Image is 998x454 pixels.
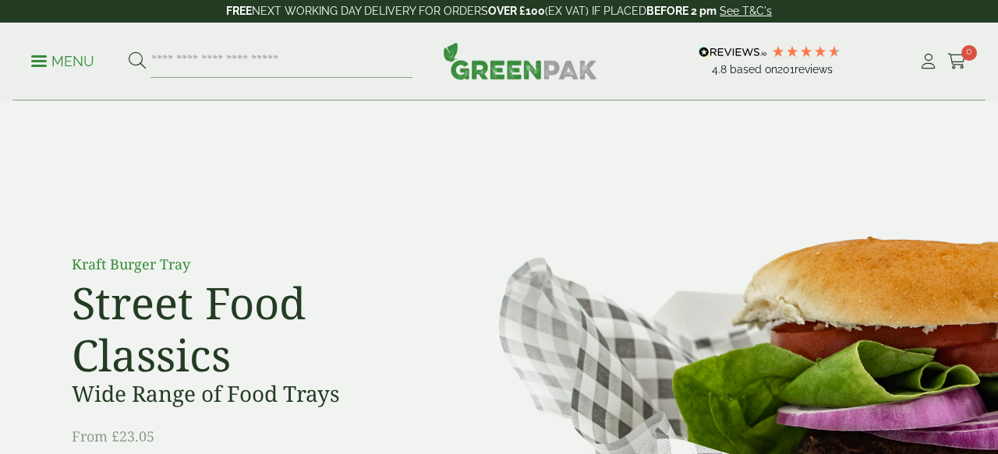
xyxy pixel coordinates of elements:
span: reviews [795,63,833,76]
img: REVIEWS.io [699,47,766,58]
div: 4.79 Stars [771,44,841,58]
i: Cart [947,54,967,69]
img: GreenPak Supplies [443,42,597,79]
h2: Street Food Classics [72,276,423,381]
span: From £23.05 [72,427,154,445]
i: My Account [918,54,938,69]
p: Kraft Burger Tray [72,254,423,275]
span: 201 [777,63,795,76]
strong: FREE [226,5,252,17]
p: Menu [31,52,94,71]
span: 4.8 [712,63,730,76]
span: 0 [961,45,977,61]
strong: OVER £100 [488,5,545,17]
a: Menu [31,52,94,68]
strong: BEFORE 2 pm [646,5,717,17]
h3: Wide Range of Food Trays [72,381,423,407]
a: 0 [947,50,967,73]
span: Based on [730,63,777,76]
a: See T&C's [720,5,772,17]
